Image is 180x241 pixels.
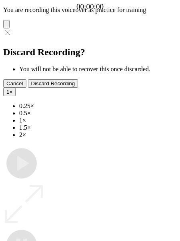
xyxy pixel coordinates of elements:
button: 1× [3,88,16,96]
span: 1 [6,89,9,95]
li: 1.5× [19,124,177,131]
a: 00:00:00 [76,2,104,11]
button: Discard Recording [28,79,78,88]
li: 2× [19,131,177,139]
p: You are recording this voiceover as practice for training [3,6,177,14]
li: 0.25× [19,102,177,110]
li: 0.5× [19,110,177,117]
li: You will not be able to recover this once discarded. [19,66,177,73]
li: 1× [19,117,177,124]
button: Cancel [3,79,26,88]
h2: Discard Recording? [3,47,177,58]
